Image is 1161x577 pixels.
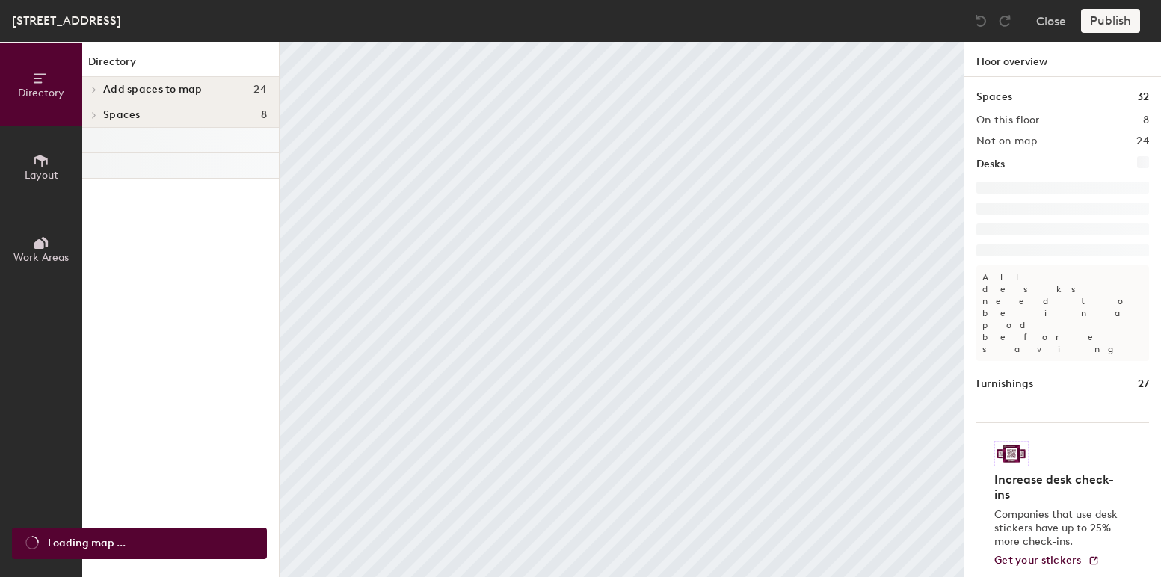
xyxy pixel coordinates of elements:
[994,472,1122,502] h4: Increase desk check-ins
[253,84,267,96] span: 24
[997,13,1012,28] img: Redo
[12,11,121,30] div: [STREET_ADDRESS]
[1036,9,1066,33] button: Close
[976,135,1037,147] h2: Not on map
[994,441,1029,466] img: Sticker logo
[994,508,1122,549] p: Companies that use desk stickers have up to 25% more check-ins.
[18,87,64,99] span: Directory
[964,42,1161,77] h1: Floor overview
[48,535,126,552] span: Loading map ...
[1137,89,1149,105] h1: 32
[1136,135,1149,147] h2: 24
[976,156,1005,173] h1: Desks
[1143,114,1149,126] h2: 8
[994,555,1100,567] a: Get your stickers
[13,251,69,264] span: Work Areas
[976,376,1033,392] h1: Furnishings
[976,265,1149,361] p: All desks need to be in a pod before saving
[973,13,988,28] img: Undo
[976,89,1012,105] h1: Spaces
[82,54,279,77] h1: Directory
[261,109,267,121] span: 8
[994,554,1082,567] span: Get your stickers
[103,84,203,96] span: Add spaces to map
[25,169,58,182] span: Layout
[1138,376,1149,392] h1: 27
[280,42,964,577] canvas: Map
[103,109,141,121] span: Spaces
[976,114,1040,126] h2: On this floor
